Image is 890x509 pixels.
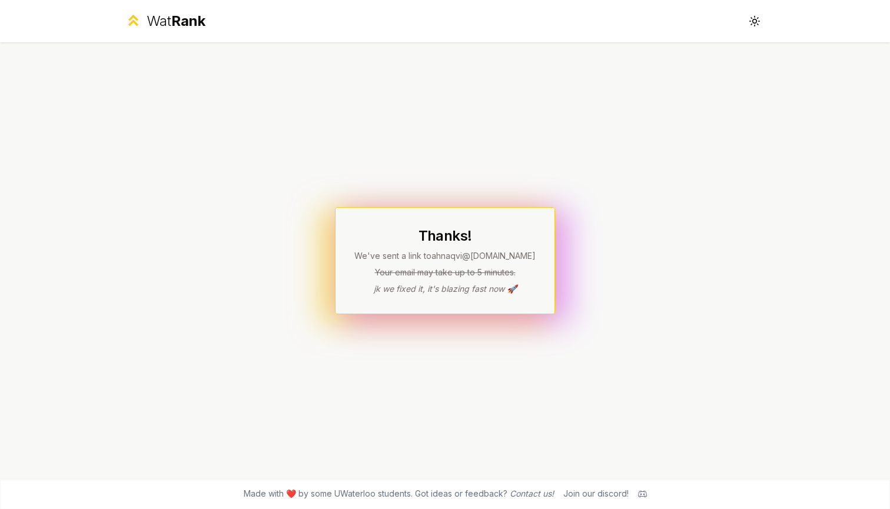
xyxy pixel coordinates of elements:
h1: Thanks! [354,227,536,245]
div: Wat [147,12,205,31]
span: Made with ❤️ by some UWaterloo students. Got ideas or feedback? [244,488,554,500]
span: Rank [171,12,205,29]
a: Contact us! [510,488,554,498]
p: We've sent a link to ahnaqvi @[DOMAIN_NAME] [354,250,536,262]
div: Join our discord! [563,488,629,500]
a: WatRank [125,12,205,31]
p: Your email may take up to 5 minutes. [354,267,536,278]
p: jk we fixed it, it's blazing fast now 🚀 [354,283,536,295]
